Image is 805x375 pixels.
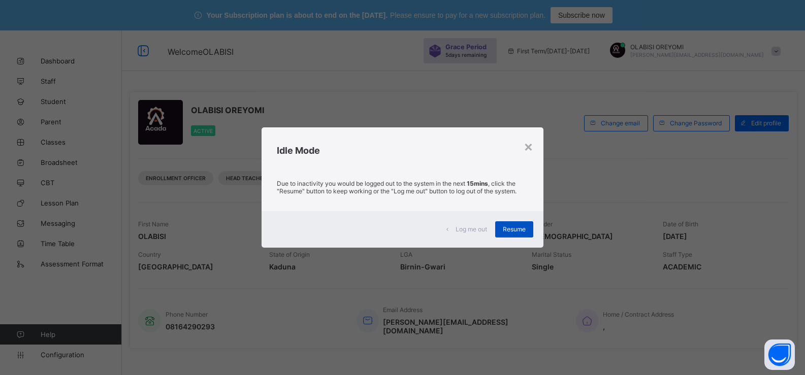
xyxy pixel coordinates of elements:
div: × [524,138,533,155]
strong: 15mins [467,180,488,187]
span: Log me out [456,225,487,233]
button: Open asap [764,339,795,370]
h2: Idle Mode [277,145,528,156]
p: Due to inactivity you would be logged out to the system in the next , click the "Resume" button t... [277,180,528,195]
span: Resume [503,225,526,233]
